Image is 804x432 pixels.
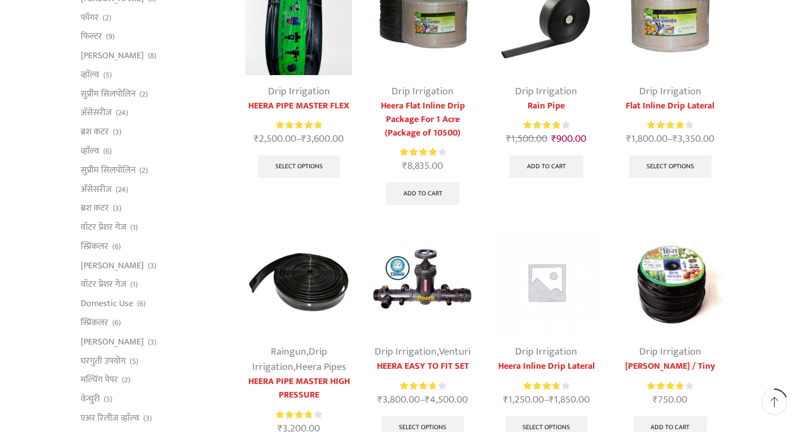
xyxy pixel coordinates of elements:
a: सुप्रीम सिलपोलिन [81,84,135,103]
span: Rated out of 5 [276,409,311,421]
a: व्हाॅल्व [81,65,99,84]
a: ब्रश कटर [81,199,109,218]
a: HEERA EASY TO FIT SET [369,360,476,373]
a: Select options for “Flat Inline Drip Lateral” [629,155,711,178]
span: – [617,132,723,147]
span: ₹ [506,130,511,147]
span: (5) [103,69,112,81]
span: ₹ [653,391,658,408]
a: फिल्टर [81,27,102,46]
a: HEERA PIPE MASTER FLEX [245,99,352,113]
bdi: 1,500.00 [506,130,547,147]
span: (3) [148,337,156,348]
span: Rated out of 5 [524,380,559,392]
span: (5) [104,394,112,405]
a: Drip Irrigation [639,83,701,100]
span: ₹ [425,391,430,408]
span: ₹ [626,130,631,147]
span: – [369,392,476,408]
a: स्प्रिंकलर [81,313,108,333]
span: (6) [103,146,112,157]
span: Rated out of 5 [647,119,684,131]
bdi: 750.00 [653,391,687,408]
span: – [493,392,600,408]
a: स्प्रिंकलर [81,237,108,256]
div: Rated 4.13 out of 5 [524,119,569,131]
a: Drip Irrigation [268,83,330,100]
div: Rated 5.00 out of 5 [276,119,322,131]
div: , , [245,344,352,375]
span: Rated out of 5 [400,146,438,158]
a: Drip Irrigation [515,343,577,360]
a: वॉटर प्रेशर गेज [81,275,126,294]
a: Drip Irrigation [392,83,454,100]
a: Domestic Use [81,294,133,313]
span: (9) [106,31,115,42]
span: (6) [137,298,146,309]
span: ₹ [254,130,259,147]
span: – [245,132,352,147]
a: सुप्रीम सिलपोलिन [81,160,135,180]
span: ₹ [551,130,556,147]
span: (5) [130,356,138,367]
bdi: 1,250.00 [503,391,544,408]
a: HEERA PIPE MASTER HIGH PRESSURE [245,375,352,402]
span: (24) [116,184,128,195]
span: ₹ [377,391,383,408]
a: Raingun [271,343,306,360]
span: (3) [113,126,121,138]
a: [PERSON_NAME] / Tiny [617,360,723,373]
img: Heera Flex Pipe [245,229,352,335]
bdi: 900.00 [551,130,586,147]
a: फॉगर [81,8,99,27]
img: Heera Easy To Fit Set [369,229,476,335]
a: Select options for “HEERA PIPE MASTER FLEX” [258,155,340,178]
span: (3) [148,260,156,272]
span: Rated out of 5 [276,119,322,131]
bdi: 8,835.00 [402,158,443,174]
span: ₹ [301,130,306,147]
a: Rain Pipe [493,99,600,113]
span: Rated out of 5 [400,380,435,392]
span: (3) [113,203,121,214]
a: अ‍ॅसेसरीज [81,180,112,199]
img: Tiny Drip Lateral [617,229,723,335]
a: Add to cart: “Rain Pipe” [509,155,583,178]
a: Heera Inline Drip Lateral [493,360,600,373]
a: Drip Irrigation [515,83,577,100]
span: ₹ [673,130,678,147]
a: अ‍ॅसेसरीज [81,103,112,123]
span: (6) [112,317,121,329]
bdi: 4,500.00 [425,391,468,408]
div: Rated 3.81 out of 5 [524,380,569,392]
a: [PERSON_NAME] [81,256,144,275]
span: ₹ [402,158,407,174]
a: Flat Inline Drip Lateral [617,99,723,113]
a: वॉटर प्रेशर गेज [81,218,126,237]
a: ब्रश कटर [81,123,109,142]
span: ₹ [503,391,508,408]
bdi: 3,800.00 [377,391,420,408]
bdi: 2,500.00 [254,130,296,147]
span: (2) [122,374,130,386]
span: Rated out of 5 [647,380,682,392]
a: घरगुती उपयोग [81,351,126,370]
a: [PERSON_NAME] [81,46,144,66]
div: Rated 4.21 out of 5 [400,146,446,158]
span: (1) [130,279,138,290]
a: Drip Irrigation [639,343,701,360]
bdi: 1,850.00 [549,391,590,408]
a: Heera Flat Inline Drip Package For 1 Acre (Package of 10500) [369,99,476,140]
span: (2) [139,165,148,176]
span: (8) [148,50,156,62]
a: Add to cart: “Heera Flat Inline Drip Package For 1 Acre (Package of 10500)” [386,182,460,205]
span: ₹ [549,391,554,408]
span: (2) [139,89,148,100]
div: Rated 4.00 out of 5 [647,119,693,131]
img: Placeholder [493,229,600,335]
a: वेन्चुरी [81,390,100,409]
a: Venturi [439,343,471,360]
a: Heera Pipes [296,359,346,376]
div: Rated 3.86 out of 5 [276,409,322,421]
a: एअर रिलीज व्हाॅल्व [81,408,139,427]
